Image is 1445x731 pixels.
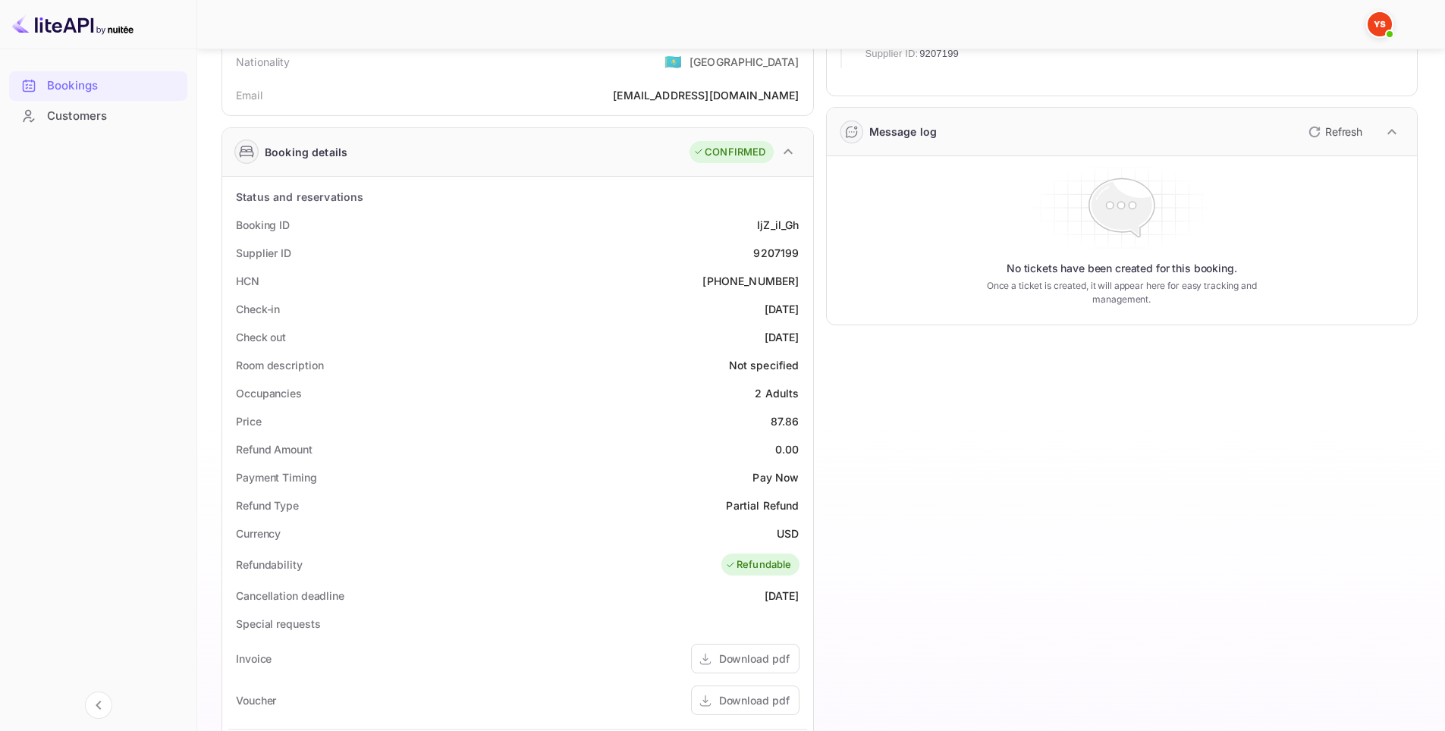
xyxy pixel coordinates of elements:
[919,46,959,61] span: 9207199
[236,616,320,632] div: Special requests
[236,329,286,345] div: Check out
[236,385,302,401] div: Occupancies
[725,557,792,573] div: Refundable
[1007,261,1237,276] p: No tickets have been created for this booking.
[12,12,134,36] img: LiteAPI logo
[236,651,272,667] div: Invoice
[765,301,799,317] div: [DATE]
[236,301,280,317] div: Check-in
[9,71,187,101] div: Bookings
[755,385,799,401] div: 2 Adults
[236,54,291,70] div: Nationality
[664,48,682,75] span: United States
[236,692,276,708] div: Voucher
[702,273,799,289] div: [PHONE_NUMBER]
[865,46,919,61] span: Supplier ID:
[47,77,180,95] div: Bookings
[775,441,799,457] div: 0.00
[765,329,799,345] div: [DATE]
[265,144,347,160] div: Booking details
[729,357,799,373] div: Not specified
[690,54,799,70] div: [GEOGRAPHIC_DATA]
[771,413,799,429] div: 87.86
[757,217,799,233] div: IjZ_il_Gh
[47,108,180,125] div: Customers
[693,145,765,160] div: CONFIRMED
[236,87,262,103] div: Email
[236,441,313,457] div: Refund Amount
[236,245,291,261] div: Supplier ID
[236,273,259,289] div: HCN
[236,588,344,604] div: Cancellation deadline
[236,557,303,573] div: Refundability
[236,413,262,429] div: Price
[9,102,187,130] a: Customers
[869,124,938,140] div: Message log
[719,651,790,667] div: Download pdf
[236,217,290,233] div: Booking ID
[752,469,799,485] div: Pay Now
[236,497,299,513] div: Refund Type
[1299,120,1368,144] button: Refresh
[726,497,799,513] div: Partial Refund
[85,692,112,719] button: Collapse navigation
[765,588,799,604] div: [DATE]
[9,71,187,99] a: Bookings
[753,245,799,261] div: 9207199
[1325,124,1362,140] p: Refresh
[613,87,799,103] div: [EMAIL_ADDRESS][DOMAIN_NAME]
[9,102,187,131] div: Customers
[236,189,363,205] div: Status and reservations
[236,469,317,485] div: Payment Timing
[963,279,1280,306] p: Once a ticket is created, it will appear here for easy tracking and management.
[777,526,799,541] div: USD
[719,692,790,708] div: Download pdf
[236,357,323,373] div: Room description
[1368,12,1392,36] img: Yandex Support
[236,526,281,541] div: Currency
